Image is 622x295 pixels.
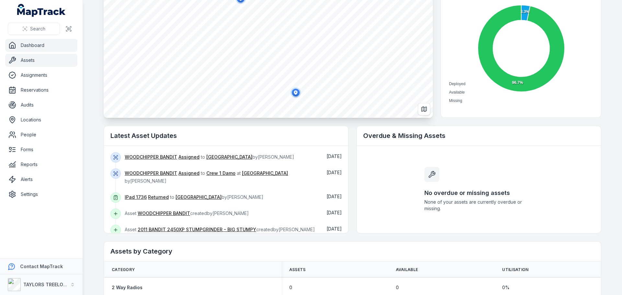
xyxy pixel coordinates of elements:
[449,90,465,95] span: Available
[5,84,77,96] a: Reservations
[125,154,294,160] span: to by [PERSON_NAME]
[23,282,77,287] strong: TAYLORS TREELOPPING
[424,199,533,212] span: None of your assets are currently overdue or missing.
[327,226,342,232] span: [DATE]
[424,188,533,198] h3: No overdue or missing assets
[138,210,190,217] a: WOODCHIPPER BANDIT
[112,284,143,291] a: 2 Way Radios
[5,54,77,67] a: Assets
[289,267,306,272] span: Assets
[5,39,77,52] a: Dashboard
[138,226,256,233] a: 2011 BANDIT 2450XP STUMPGRINDER - BIG STUMPY
[20,264,63,269] strong: Contact MapTrack
[242,170,288,176] a: [GEOGRAPHIC_DATA]
[5,158,77,171] a: Reports
[125,194,263,200] span: to by [PERSON_NAME]
[327,153,342,159] time: 29/08/2025, 1:25:48 pm
[363,131,594,140] h2: Overdue & Missing Assets
[110,247,594,256] h2: Assets by Category
[327,194,342,199] span: [DATE]
[396,267,418,272] span: Available
[8,23,60,35] button: Search
[396,284,399,291] span: 0
[5,69,77,82] a: Assignments
[327,170,342,175] span: [DATE]
[179,154,200,160] a: Assigned
[5,113,77,126] a: Locations
[125,194,147,200] a: IPad 1736
[5,98,77,111] a: Audits
[5,128,77,141] a: People
[502,284,510,291] span: 0 %
[206,170,236,176] a: Crew 1 Damo
[327,194,342,199] time: 06/08/2025, 12:56:36 pm
[502,267,528,272] span: Utilisation
[176,194,222,200] a: [GEOGRAPHIC_DATA]
[449,82,466,86] span: Deployed
[289,284,292,291] span: 0
[449,98,462,103] span: Missing
[206,154,252,160] a: [GEOGRAPHIC_DATA]
[327,210,342,215] time: 30/07/2025, 10:03:23 am
[125,170,288,184] span: to at by [PERSON_NAME]
[30,26,45,32] span: Search
[125,170,177,176] a: WOODCHIPPER BANDIT
[110,131,342,140] h2: Latest Asset Updates
[179,170,200,176] a: Assigned
[5,173,77,186] a: Alerts
[17,4,66,17] a: MapTrack
[5,143,77,156] a: Forms
[112,267,135,272] span: Category
[125,227,315,232] span: Asset created by [PERSON_NAME]
[418,103,430,115] button: Switch to Map View
[125,210,249,216] span: Asset created by [PERSON_NAME]
[148,194,169,200] a: Returned
[327,210,342,215] span: [DATE]
[327,153,342,159] span: [DATE]
[327,170,342,175] time: 29/08/2025, 1:06:30 pm
[327,226,342,232] time: 30/07/2025, 9:59:20 am
[5,188,77,201] a: Settings
[125,154,177,160] a: WOODCHIPPER BANDIT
